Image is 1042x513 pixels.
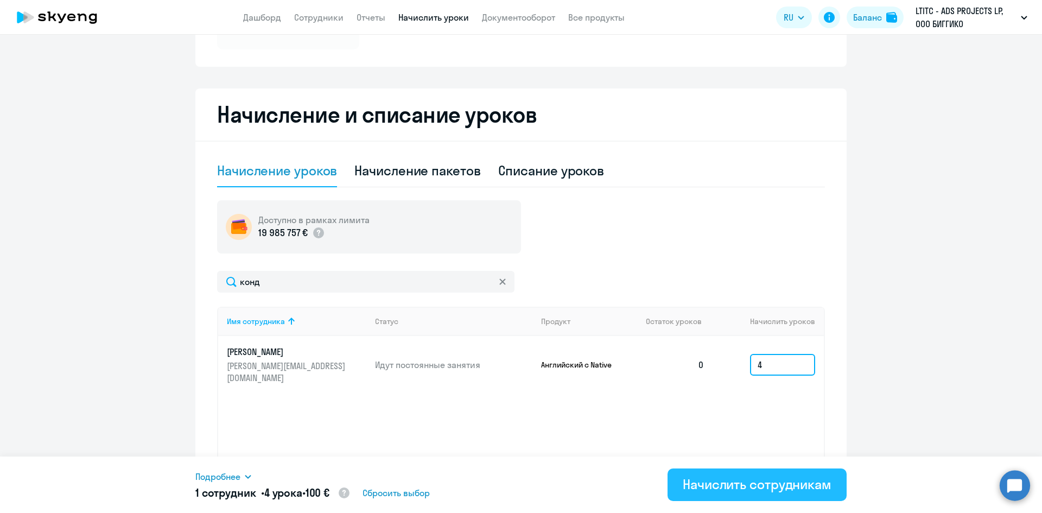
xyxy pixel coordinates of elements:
[375,359,532,371] p: Идут постоянные занятия
[398,12,469,23] a: Начислить уроки
[498,162,605,179] div: Списание уроков
[668,468,847,501] button: Начислить сотрудникам
[375,316,532,326] div: Статус
[784,11,793,24] span: RU
[195,470,240,483] span: Подробнее
[195,485,351,502] h5: 1 сотрудник • •
[853,11,882,24] div: Баланс
[264,486,302,499] span: 4 урока
[217,271,514,293] input: Поиск по имени, email, продукту или статусу
[363,486,430,499] span: Сбросить выбор
[646,316,702,326] span: Остаток уроков
[482,12,555,23] a: Документооборот
[776,7,812,28] button: RU
[568,12,625,23] a: Все продукты
[227,346,366,384] a: [PERSON_NAME][PERSON_NAME][EMAIL_ADDRESS][DOMAIN_NAME]
[226,214,252,240] img: wallet-circle.png
[847,7,904,28] button: Балансbalance
[227,316,366,326] div: Имя сотрудника
[541,316,570,326] div: Продукт
[243,12,281,23] a: Дашборд
[683,476,831,493] div: Начислить сотрудникам
[357,12,385,23] a: Отчеты
[217,162,337,179] div: Начисление уроков
[227,360,348,384] p: [PERSON_NAME][EMAIL_ADDRESS][DOMAIN_NAME]
[541,360,622,370] p: Английский с Native
[306,486,329,499] span: 100 €
[354,162,480,179] div: Начисление пакетов
[294,12,344,23] a: Сотрудники
[258,226,308,240] p: 19 985 757 €
[910,4,1033,30] button: LTITC - ADS PROJECTS LP, ООО БИГГИКО
[217,102,825,128] h2: Начисление и списание уроков
[637,336,713,394] td: 0
[646,316,713,326] div: Остаток уроков
[541,316,638,326] div: Продукт
[227,346,348,358] p: [PERSON_NAME]
[916,4,1016,30] p: LTITC - ADS PROJECTS LP, ООО БИГГИКО
[886,12,897,23] img: balance
[375,316,398,326] div: Статус
[227,316,285,326] div: Имя сотрудника
[258,214,370,226] h5: Доступно в рамках лимита
[713,307,824,336] th: Начислить уроков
